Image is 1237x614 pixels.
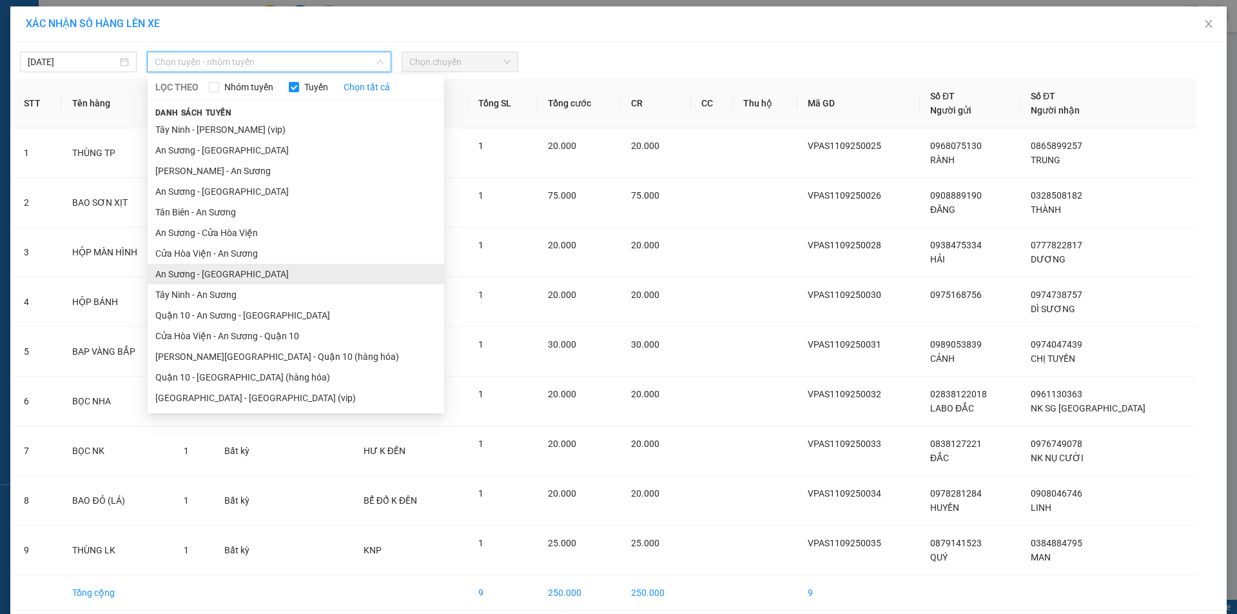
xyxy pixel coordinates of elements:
[478,290,483,300] span: 1
[148,107,240,119] span: Danh sách tuyến
[1031,141,1082,151] span: 0865899257
[62,426,173,476] td: BỌC NK
[299,80,333,94] span: Tuyến
[1031,339,1082,350] span: 0974047439
[930,439,982,449] span: 0838127221
[184,545,189,555] span: 1
[930,91,955,101] span: Số ĐT
[733,79,797,128] th: Thu hộ
[214,476,273,526] td: Bất kỳ
[631,141,659,151] span: 20.000
[478,439,483,449] span: 1
[14,526,62,575] td: 9
[548,190,576,201] span: 75.000
[62,178,173,228] td: BAO SƠN XỊT
[548,339,576,350] span: 30.000
[797,79,920,128] th: Mã GD
[184,446,189,456] span: 1
[214,526,273,575] td: Bất kỳ
[148,346,444,367] li: [PERSON_NAME][GEOGRAPHIC_DATA] - Quận 10 (hàng hóa)
[930,339,982,350] span: 0989053839
[148,202,444,223] li: Tân Biên - An Sương
[62,575,173,611] td: Tổng cộng
[930,290,982,300] span: 0975168756
[148,161,444,181] li: [PERSON_NAME] - An Sương
[468,79,538,128] th: Tổng SL
[148,305,444,326] li: Quận 10 - An Sương - [GEOGRAPHIC_DATA]
[155,52,383,72] span: Chọn tuyến - nhóm tuyến
[478,240,483,250] span: 1
[1191,6,1227,43] button: Close
[538,575,621,611] td: 250.000
[478,488,483,499] span: 1
[930,141,982,151] span: 0968075130
[376,58,384,66] span: down
[1031,190,1082,201] span: 0328508182
[930,190,982,201] span: 0908889190
[148,140,444,161] li: An Sương - [GEOGRAPHIC_DATA]
[14,228,62,277] td: 3
[62,79,173,128] th: Tên hàng
[62,476,173,526] td: BAO ĐỎ (LÁ)
[930,502,959,513] span: HUYỀN
[930,204,955,215] span: ĐĂNG
[409,52,511,72] span: Chọn chuyến
[148,367,444,388] li: Quận 10 - [GEOGRAPHIC_DATA] (hàng hóa)
[808,290,881,300] span: VPAS1109250030
[14,178,62,228] td: 2
[548,290,576,300] span: 20.000
[631,439,659,449] span: 20.000
[930,403,974,413] span: LABO ĐẮC
[1031,488,1082,499] span: 0908046746
[62,228,173,277] td: HỘP MÀN HÌNH
[344,80,390,94] a: Chọn tất cả
[1031,353,1075,364] span: CHỊ TUYỀN
[62,377,173,426] td: BỌC NHA
[930,155,955,165] span: RÀNH
[1031,538,1082,548] span: 0384884795
[691,79,733,128] th: CC
[631,389,659,399] span: 20.000
[62,277,173,327] td: HỘP BÁNH
[14,79,62,128] th: STT
[478,190,483,201] span: 1
[14,128,62,178] td: 1
[631,240,659,250] span: 20.000
[631,190,659,201] span: 75.000
[631,290,659,300] span: 20.000
[62,327,173,377] td: BAP VÀNG BẮP
[28,55,117,69] input: 11/09/2025
[148,326,444,346] li: Cửa Hòa Viện - An Sương - Quận 10
[808,488,881,499] span: VPAS1109250034
[14,476,62,526] td: 8
[1031,290,1082,300] span: 0974738757
[14,377,62,426] td: 6
[155,80,199,94] span: LỌC THEO
[1031,105,1080,115] span: Người nhận
[548,240,576,250] span: 20.000
[148,284,444,305] li: Tây Ninh - An Sương
[148,264,444,284] li: An Sương - [GEOGRAPHIC_DATA]
[62,128,173,178] td: THÙNG TP
[1031,155,1060,165] span: TRUNG
[621,79,691,128] th: CR
[808,141,881,151] span: VPAS1109250025
[1031,502,1051,513] span: LINH
[62,526,173,575] td: THÙNG LK
[14,426,62,476] td: 7
[631,339,659,350] span: 30.000
[478,538,483,548] span: 1
[930,453,949,463] span: ĐẮC
[548,439,576,449] span: 20.000
[184,495,189,506] span: 1
[808,339,881,350] span: VPAS1109250031
[1031,304,1075,314] span: DÌ SƯƠNG
[1031,552,1051,562] span: MAN
[214,426,273,476] td: Bất kỳ
[930,105,971,115] span: Người gửi
[930,389,987,399] span: 02838122018
[808,389,881,399] span: VPAS1109250032
[1031,389,1082,399] span: 0961130363
[930,488,982,499] span: 0978281284
[548,389,576,399] span: 20.000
